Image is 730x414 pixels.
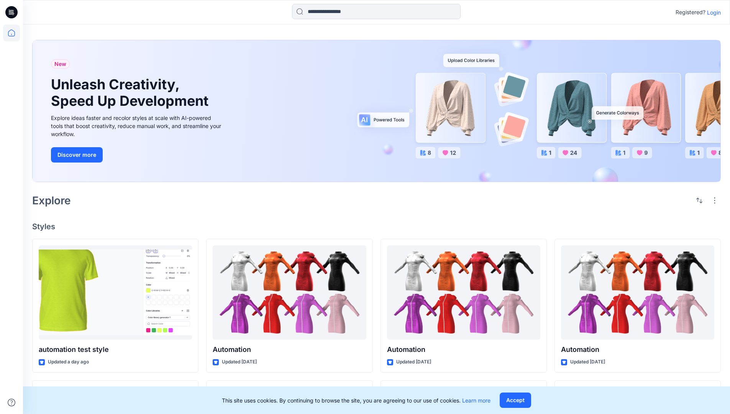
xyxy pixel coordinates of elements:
[48,358,89,366] p: Updated a day ago
[51,147,223,163] a: Discover more
[32,222,721,231] h4: Styles
[570,358,605,366] p: Updated [DATE]
[51,147,103,163] button: Discover more
[54,59,66,69] span: New
[213,245,366,340] a: Automation
[222,396,490,404] p: This site uses cookies. By continuing to browse the site, you are agreeing to our use of cookies.
[39,344,192,355] p: automation test style
[500,393,531,408] button: Accept
[387,245,540,340] a: Automation
[51,114,223,138] div: Explore ideas faster and recolor styles at scale with AI-powered tools that boost creativity, red...
[222,358,257,366] p: Updated [DATE]
[32,194,71,207] h2: Explore
[213,344,366,355] p: Automation
[462,397,490,404] a: Learn more
[51,76,212,109] h1: Unleash Creativity, Speed Up Development
[707,8,721,16] p: Login
[561,344,714,355] p: Automation
[39,245,192,340] a: automation test style
[396,358,431,366] p: Updated [DATE]
[676,8,705,17] p: Registered?
[387,344,540,355] p: Automation
[561,245,714,340] a: Automation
